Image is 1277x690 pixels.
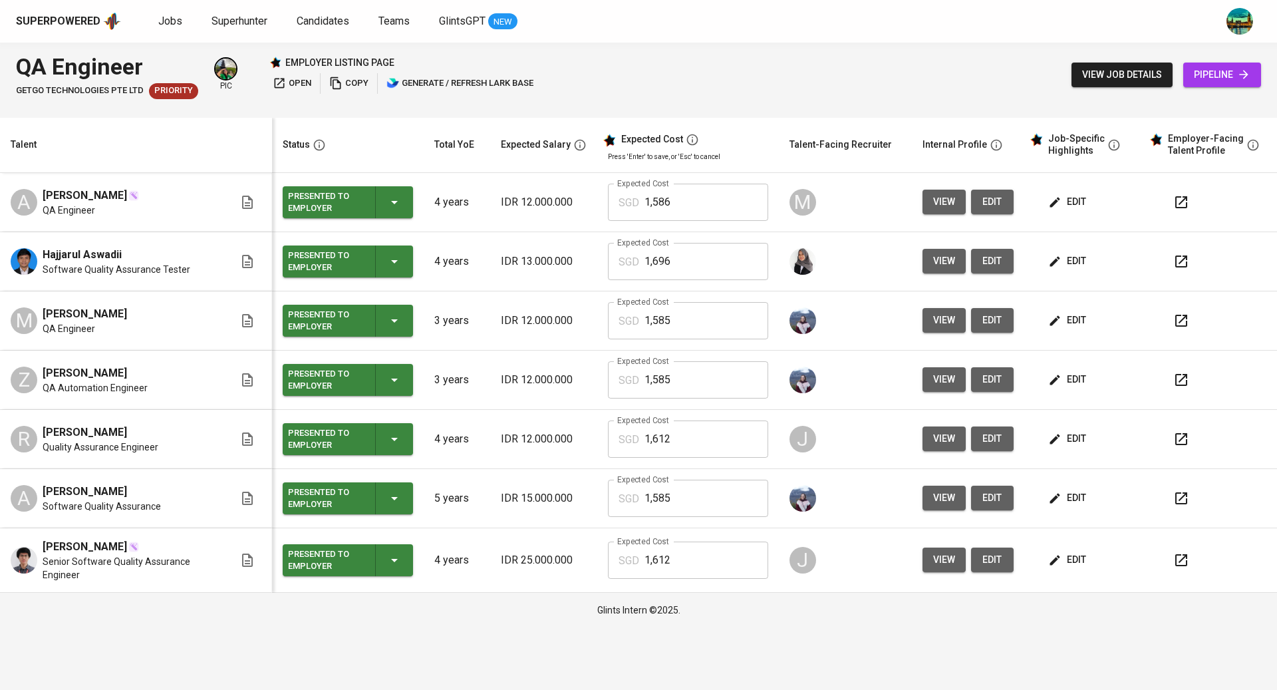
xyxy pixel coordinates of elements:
p: IDR 12.000.000 [501,194,587,210]
p: employer listing page [285,56,394,69]
p: 5 years [434,490,480,506]
span: GlintsGPT [439,15,486,27]
p: Press 'Enter' to save, or 'Esc' to cancel [608,152,768,162]
span: edit [1051,552,1086,568]
div: Total YoE [434,136,474,153]
p: IDR 12.000.000 [501,372,587,388]
button: lark generate / refresh lark base [383,73,537,94]
p: IDR 15.000.000 [501,490,587,506]
div: Expected Cost [621,134,683,146]
img: christine.raharja@glints.com [789,367,816,393]
button: view [922,367,966,392]
span: edit [1051,194,1086,210]
span: Teams [378,15,410,27]
div: Job-Specific Highlights [1048,133,1105,156]
span: edit [1051,371,1086,388]
span: pipeline [1194,67,1250,83]
button: edit [971,308,1014,333]
span: Software Quality Assurance [43,500,161,513]
img: glints_star.svg [603,134,616,147]
button: view [922,308,966,333]
button: view [922,249,966,273]
button: view [922,486,966,510]
span: view [933,253,955,269]
img: eva@glints.com [215,59,236,79]
span: edit [982,490,1003,506]
img: app logo [103,11,121,31]
span: view [933,194,955,210]
div: Presented to Employer [288,306,365,335]
span: [PERSON_NAME] [43,188,127,204]
a: Superhunter [212,13,270,30]
span: edit [982,552,1003,568]
p: 3 years [434,372,480,388]
div: J [789,426,816,452]
span: edit [982,253,1003,269]
div: Presented to Employer [288,188,365,217]
button: edit [971,249,1014,273]
span: view [933,312,955,329]
img: christine.raharja@glints.com [789,485,816,512]
p: SGD [619,553,639,569]
p: 3 years [434,313,480,329]
span: view [933,490,955,506]
div: A [11,485,37,512]
span: edit [1051,431,1086,447]
div: Presented to Employer [288,247,365,276]
div: pic [214,57,237,92]
img: christine.raharja@glints.com [789,307,816,334]
div: Presented to Employer [288,484,365,513]
div: Talent [11,136,37,153]
img: magic_wand.svg [128,542,139,552]
a: edit [971,548,1014,572]
a: Jobs [158,13,185,30]
button: view job details [1071,63,1173,87]
button: Presented to Employer [283,544,414,576]
span: view [933,552,955,568]
span: QA Automation Engineer [43,381,148,395]
img: Hajjarul Aswadii [11,248,37,275]
span: edit [1051,490,1086,506]
p: IDR 12.000.000 [501,431,587,447]
p: SGD [619,491,639,507]
img: magic_wand.svg [128,190,139,201]
button: Presented to Employer [283,246,414,277]
img: a5d44b89-0c59-4c54-99d0-a63b29d42bd3.jpg [1226,8,1253,35]
button: open [269,73,315,94]
div: Internal Profile [922,136,987,153]
div: Expected Salary [501,136,571,153]
span: Software Quality Assurance Tester [43,263,190,276]
img: glints_star.svg [1149,133,1163,146]
button: edit [971,427,1014,451]
p: SGD [619,195,639,211]
button: Presented to Employer [283,482,414,514]
div: QA Engineer [16,51,198,83]
p: 4 years [434,194,480,210]
div: Z [11,367,37,393]
img: glints_star.svg [1030,133,1043,146]
span: edit [982,431,1003,447]
span: GetGo Technologies Pte Ltd [16,85,144,97]
button: edit [1046,548,1091,572]
div: Presented to Employer [288,425,365,454]
a: Teams [378,13,412,30]
span: NEW [488,15,517,29]
button: view [922,548,966,572]
button: Presented to Employer [283,305,414,337]
span: view [933,431,955,447]
span: QA Engineer [43,204,95,217]
p: IDR 12.000.000 [501,313,587,329]
button: edit [1046,308,1091,333]
span: view [933,371,955,388]
img: lark [386,77,400,90]
div: Superpowered [16,14,100,29]
div: New Job received from Demand Team [149,83,198,99]
span: [PERSON_NAME] [43,365,127,381]
button: view [922,427,966,451]
button: Presented to Employer [283,423,414,455]
div: A [11,189,37,216]
button: edit [971,367,1014,392]
a: Superpoweredapp logo [16,11,121,31]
